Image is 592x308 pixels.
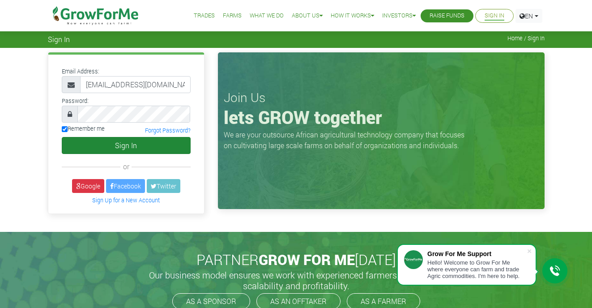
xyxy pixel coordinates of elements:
a: About Us [292,11,323,21]
input: Remember me [62,126,68,132]
h1: lets GROW together [224,107,539,128]
a: EN [515,9,542,23]
a: Sign Up for a New Account [92,197,160,204]
a: Forgot Password? [145,127,191,134]
h3: Join Us [224,90,539,105]
a: Raise Funds [430,11,464,21]
label: Remember me [62,124,105,133]
a: Trades [194,11,215,21]
div: or [62,161,191,172]
label: Email Address: [62,67,99,76]
span: GROW FOR ME [259,250,355,269]
h5: Our business model ensures we work with experienced farmers to promote scalability and profitabil... [140,269,453,291]
button: Sign In [62,137,191,154]
span: Home / Sign In [507,35,545,42]
a: How it Works [331,11,374,21]
a: Investors [382,11,416,21]
a: What We Do [250,11,284,21]
a: Sign In [485,11,504,21]
a: Farms [223,11,242,21]
p: We are your outsource African agricultural technology company that focuses on cultivating large s... [224,129,470,151]
div: Grow For Me Support [427,250,527,257]
h2: PARTNER [DATE] [51,251,541,268]
a: Google [72,179,104,193]
div: Hello! Welcome to Grow For Me where everyone can farm and trade Agric commodities. I'm here to help. [427,259,527,279]
label: Password: [62,97,89,105]
input: Email Address [80,76,191,93]
span: Sign In [48,35,70,43]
